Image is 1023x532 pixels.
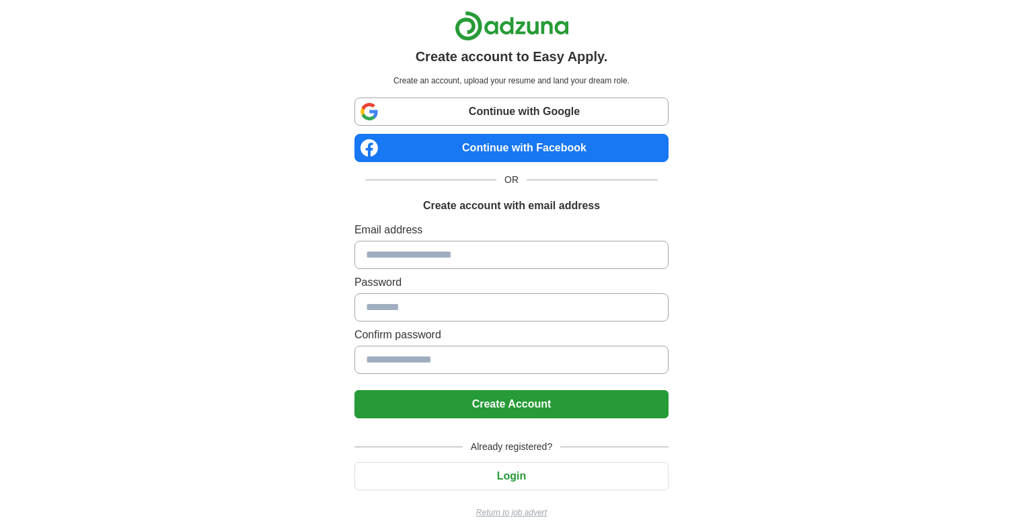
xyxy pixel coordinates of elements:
h1: Create account to Easy Apply. [416,46,608,67]
span: OR [496,173,527,187]
p: Create an account, upload your resume and land your dream role. [357,75,666,87]
button: Login [354,462,669,490]
img: Adzuna logo [455,11,569,41]
a: Login [354,470,669,482]
label: Password [354,274,669,291]
h1: Create account with email address [423,198,600,214]
a: Continue with Facebook [354,134,669,162]
label: Confirm password [354,327,669,343]
a: Continue with Google [354,98,669,126]
span: Already registered? [463,440,560,454]
button: Create Account [354,390,669,418]
a: Return to job advert [354,506,669,519]
label: Email address [354,222,669,238]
